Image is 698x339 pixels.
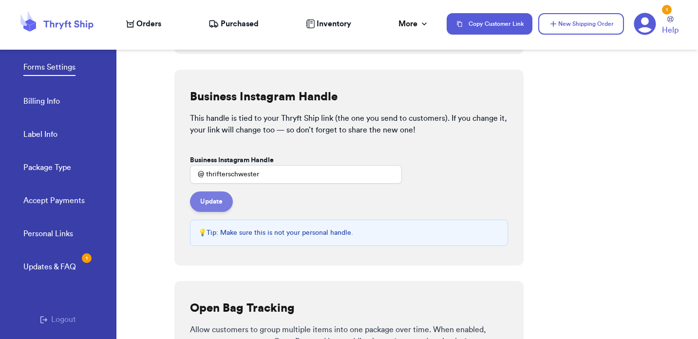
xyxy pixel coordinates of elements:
div: Updates & FAQ [23,261,76,273]
a: Package Type [23,162,71,175]
div: 1 [662,5,672,15]
a: Personal Links [23,228,73,242]
span: Orders [136,18,161,30]
span: Inventory [317,18,351,30]
div: 1 [82,253,92,263]
span: Help [662,24,679,36]
a: Help [662,16,679,36]
span: Purchased [221,18,259,30]
a: Inventory [306,18,351,30]
button: Update [190,191,233,212]
p: 💡 Tip: Make sure this is not your personal handle. [198,228,353,238]
div: More [398,18,429,30]
a: Orders [126,18,161,30]
a: Updates & FAQ1 [23,261,76,275]
a: Forms Settings [23,61,75,76]
a: Accept Payments [23,195,85,208]
a: Billing Info [23,95,60,109]
a: Label Info [23,129,57,142]
h2: Business Instagram Handle [190,89,338,105]
p: This handle is tied to your Thryft Ship link (the one you send to customers). If you change it, y... [190,113,508,136]
button: Logout [40,314,76,325]
div: @ [190,165,204,184]
a: Purchased [208,18,259,30]
button: Copy Customer Link [447,13,532,35]
label: Business Instagram Handle [190,155,274,165]
h2: Open Bag Tracking [190,302,295,314]
button: New Shipping Order [538,13,624,35]
a: 1 [634,13,656,35]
